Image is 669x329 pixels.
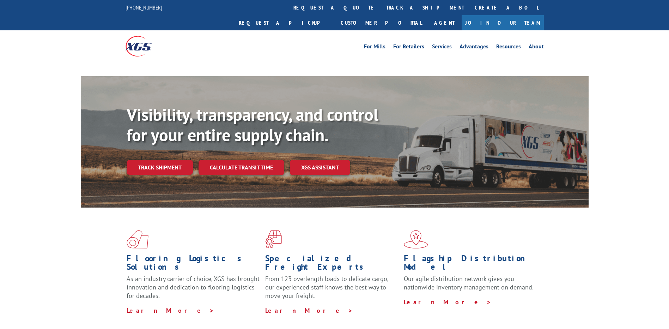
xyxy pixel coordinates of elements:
[404,298,492,306] a: Learn More >
[127,254,260,275] h1: Flooring Logistics Solutions
[335,15,427,30] a: Customer Portal
[529,44,544,52] a: About
[432,44,452,52] a: Services
[404,275,534,291] span: Our agile distribution network gives you nationwide inventory management on demand.
[393,44,424,52] a: For Retailers
[404,230,428,249] img: xgs-icon-flagship-distribution-model-red
[127,306,214,315] a: Learn More >
[127,160,193,175] a: Track shipment
[265,254,399,275] h1: Specialized Freight Experts
[462,15,544,30] a: Join Our Team
[199,160,284,175] a: Calculate transit time
[290,160,350,175] a: XGS ASSISTANT
[364,44,385,52] a: For Mills
[127,275,260,300] span: As an industry carrier of choice, XGS has brought innovation and dedication to flooring logistics...
[265,230,282,249] img: xgs-icon-focused-on-flooring-red
[496,44,521,52] a: Resources
[460,44,488,52] a: Advantages
[427,15,462,30] a: Agent
[126,4,162,11] a: [PHONE_NUMBER]
[127,103,378,146] b: Visibility, transparency, and control for your entire supply chain.
[265,275,399,306] p: From 123 overlength loads to delicate cargo, our experienced staff knows the best way to move you...
[404,254,537,275] h1: Flagship Distribution Model
[233,15,335,30] a: Request a pickup
[265,306,353,315] a: Learn More >
[127,230,148,249] img: xgs-icon-total-supply-chain-intelligence-red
